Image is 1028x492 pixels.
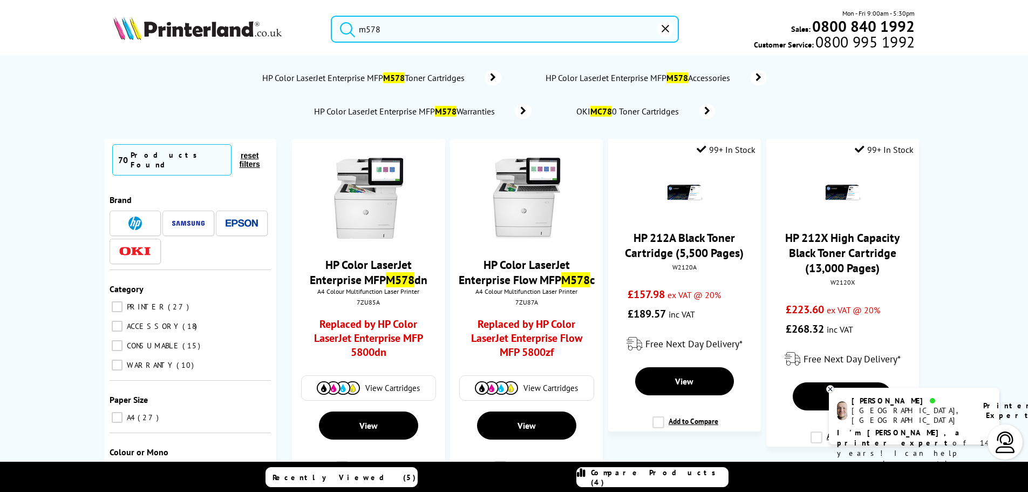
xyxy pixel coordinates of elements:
[785,230,900,275] a: HP 212X High Capacity Black Toner Cartridge (13,000 Pages)
[313,106,499,117] span: HP Color LaserJet Enterprise MFP Warranties
[331,16,679,43] input: Search product or brand
[458,298,595,306] div: 7ZU87A
[465,381,588,395] a: View Cartridges
[852,396,970,406] div: [PERSON_NAME]
[113,16,318,42] a: Printerland Logo
[666,72,688,83] mark: M578
[561,272,590,287] mark: M578
[814,37,915,47] span: 0800 995 1992
[675,376,693,387] span: View
[591,468,728,487] span: Compare Products (4)
[226,219,258,227] img: Epson
[261,70,501,85] a: HP Color LaserJet Enterprise MFPM578Toner Cartridges
[110,447,168,457] span: Colour or Mono
[182,341,203,351] span: 15
[297,287,439,295] span: A4 Colour Multifunction Laser Printer
[383,72,405,83] mark: M578
[786,302,824,316] span: £223.60
[124,341,181,351] span: CONSUMABLE
[518,420,536,431] span: View
[837,428,963,448] b: I'm [PERSON_NAME], a printer expert
[124,360,175,370] span: WARRANTY
[138,413,161,422] span: 27
[645,338,743,350] span: Free Next Day Delivery*
[124,413,137,422] span: A4
[265,467,418,487] a: Recently Viewed (5)
[791,24,811,34] span: Sales:
[486,158,567,239] img: HP-M578c-Front-Small.jpg
[635,367,734,395] a: View
[774,278,911,286] div: W2120X
[110,284,144,294] span: Category
[494,461,560,481] label: Add to Compare
[793,382,892,410] a: View
[273,473,416,482] span: Recently Viewed (5)
[544,72,734,83] span: HP Color LaserJet Enterprise MFP Accessories
[307,381,430,395] a: View Cartridges
[842,8,915,18] span: Mon - Fri 9:00am - 5:30pm
[168,302,192,312] span: 27
[310,257,427,287] a: HP Color LaserJet Enterprise MFPM578dn
[311,317,425,365] a: Replaced by HP Color LaserJet Enterprise MFP 5800dn
[112,301,122,312] input: PRINTER 27
[523,383,578,393] span: View Cartridges
[261,72,468,83] span: HP Color LaserJet Enterprise MFP Toner Cartridges
[118,154,128,165] span: 70
[625,230,744,260] a: HP 212A Black Toner Cartridge (5,500 Pages)
[837,401,847,420] img: ashley-livechat.png
[182,321,200,331] span: 18
[590,106,612,117] mark: MC78
[112,412,122,423] input: A4 27
[469,317,583,365] a: Replaced by HP Color LaserJet Enterprise Flow MFP 5800zf
[459,257,595,287] a: HP Color LaserJet Enterprise Flow MFPM578c
[112,360,122,370] input: WARRANTY 10
[359,420,378,431] span: View
[475,381,518,395] img: Cartridges
[652,416,718,437] label: Add to Compare
[628,307,666,321] span: £189.57
[804,353,901,365] span: Free Next Day Delivery*
[176,360,196,370] span: 10
[855,144,914,155] div: 99+ In Stock
[616,263,753,271] div: W2120A
[827,305,880,315] span: ex VAT @ 20%
[386,272,414,287] mark: M578
[575,104,715,119] a: OKIMC780 Toner Cartridges
[786,322,824,336] span: £268.32
[823,174,861,212] img: HP-212X-Black-Toner-Small.gif
[544,70,767,85] a: HP Color LaserJet Enterprise MFPM578Accessories
[365,383,420,393] span: View Cartridges
[300,298,437,306] div: 7ZU85A
[172,221,205,226] img: Samsung
[328,158,409,239] img: HP-M578dn-Front-Small.jpg
[112,340,122,351] input: CONSUMABLE 15
[754,37,915,50] span: Customer Service:
[837,428,991,479] p: of 14 years! I can help you choose the right product
[124,321,181,331] span: ACCESSORY
[812,16,915,36] b: 0800 840 1992
[628,287,665,301] span: £157.98
[669,309,695,320] span: inc VAT
[232,151,268,169] button: reset filters
[827,324,853,335] span: inc VAT
[435,106,457,117] mark: M578
[811,21,915,31] a: 0800 840 1992
[668,289,721,300] span: ex VAT @ 20%
[995,432,1016,453] img: user-headset-light.svg
[772,344,914,374] div: modal_delivery
[614,329,755,359] div: modal_delivery
[313,104,532,119] a: HP Color LaserJet Enterprise MFPM578Warranties
[319,412,418,440] a: View
[110,194,132,205] span: Brand
[119,247,151,256] img: OKI
[110,394,148,405] span: Paper Size
[697,144,755,155] div: 99+ In Stock
[852,406,970,425] div: [GEOGRAPHIC_DATA], [GEOGRAPHIC_DATA]
[455,287,597,295] span: A4 Colour Multifunction Laser Printer
[112,321,122,332] input: ACCESSORY 18
[811,432,876,452] label: Add to Compare
[576,467,729,487] a: Compare Products (4)
[113,16,282,40] img: Printerland Logo
[131,150,226,170] div: Products Found
[317,381,360,395] img: Cartridges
